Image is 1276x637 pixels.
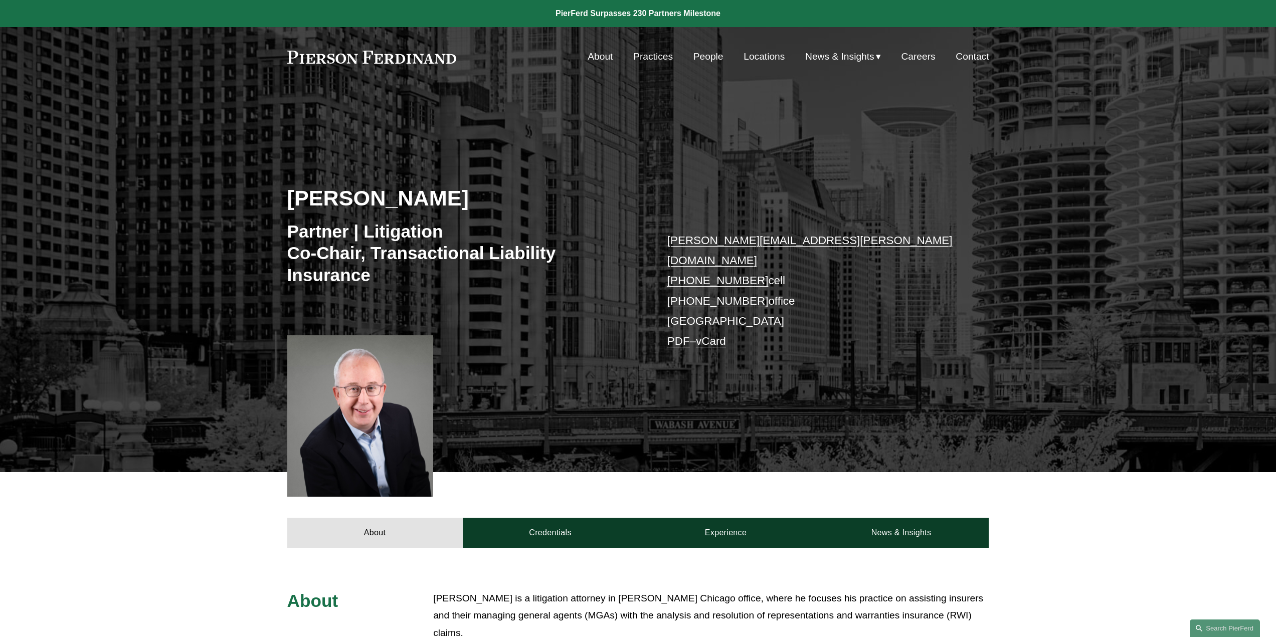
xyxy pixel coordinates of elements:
[667,295,769,307] a: [PHONE_NUMBER]
[1190,619,1260,637] a: Search this site
[956,47,989,66] a: Contact
[744,47,785,66] a: Locations
[287,221,638,286] h3: Partner | Litigation Co-Chair, Transactional Liability Insurance
[287,518,463,548] a: About
[287,185,638,211] h2: [PERSON_NAME]
[638,518,814,548] a: Experience
[667,335,690,347] a: PDF
[588,47,613,66] a: About
[901,47,935,66] a: Careers
[805,48,874,66] span: News & Insights
[667,274,769,287] a: [PHONE_NUMBER]
[633,47,673,66] a: Practices
[667,231,960,352] p: cell office [GEOGRAPHIC_DATA] –
[813,518,989,548] a: News & Insights
[287,591,338,610] span: About
[693,47,723,66] a: People
[463,518,638,548] a: Credentials
[696,335,726,347] a: vCard
[667,234,953,267] a: [PERSON_NAME][EMAIL_ADDRESS][PERSON_NAME][DOMAIN_NAME]
[805,47,881,66] a: folder dropdown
